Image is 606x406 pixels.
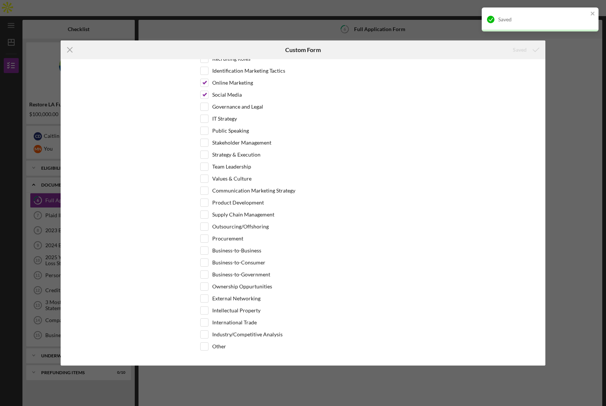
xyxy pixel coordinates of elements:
[212,331,283,338] label: Industry/Competitive Analysis
[212,307,261,314] label: Intellectual Property
[212,115,237,122] label: IT Strategy
[505,42,545,57] button: Saved
[212,271,270,278] label: Business-to-Government
[212,247,261,254] label: Business-to-Business
[212,151,261,158] label: Strategy & Execution
[212,343,226,350] label: Other
[590,10,596,18] button: close
[513,42,527,57] div: Saved
[212,211,274,218] label: Supply Chain Management
[212,103,263,110] label: Governance and Legal
[212,199,264,206] label: Product Development
[212,319,257,326] label: International Trade
[212,235,243,242] label: Procurement
[212,163,251,170] label: Team Leadership
[212,175,252,182] label: Values & Culture
[212,187,295,194] label: Communication Marketing Strategy
[212,91,242,99] label: Social Media
[212,79,253,87] label: Online Marketing
[212,139,271,146] label: Stakeholder Management
[212,67,285,75] label: Identification Marketing Tactics
[498,16,588,22] div: Saved
[212,259,265,266] label: Business-to-Consumer
[212,295,261,302] label: External Networking
[212,127,249,134] label: Public Speaking
[212,283,272,290] label: Ownership Oppurtunities
[212,223,269,230] label: Outsourcing/Offshoring
[285,46,321,53] h6: Custom Form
